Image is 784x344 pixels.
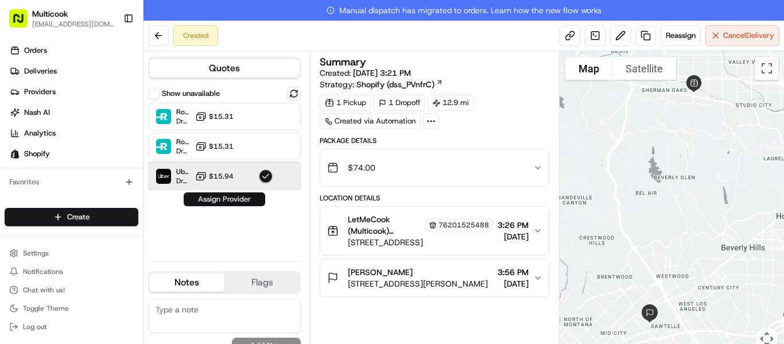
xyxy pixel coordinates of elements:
button: Multicook [32,8,68,20]
img: 8571987876998_91fb9ceb93ad5c398215_72.jpg [24,110,45,130]
span: Create [67,212,90,222]
a: Nash AI [5,103,143,122]
div: Start new chat [52,110,188,121]
span: [DATE] [498,231,529,242]
span: 76201525488 [438,221,489,230]
span: Created: [320,67,411,79]
img: 1736555255976-a54dd68f-1ca7-489b-9aae-adbdc363a1c4 [23,179,32,188]
span: Reassign [666,30,696,41]
button: Start new chat [195,113,209,127]
button: Log out [5,319,138,335]
button: Assign Provider [184,192,265,206]
label: Show unavailable [162,88,220,99]
img: 1736555255976-a54dd68f-1ca7-489b-9aae-adbdc363a1c4 [11,110,32,130]
span: Cancel Delivery [723,30,774,41]
span: [DATE] 3:21 PM [353,68,411,78]
a: 📗Knowledge Base [7,252,92,273]
span: Uber [176,167,191,176]
div: 1 Dropoff [374,95,425,111]
img: Uber [156,169,171,184]
a: 💻API Documentation [92,252,189,273]
span: Notifications [23,267,63,276]
span: [DATE] [131,209,154,218]
span: $74.00 [348,162,375,173]
span: Orders [24,45,47,56]
a: Created via Automation [320,113,421,129]
div: We're available if you need us! [52,121,158,130]
span: Settings [23,249,49,258]
button: Settings [5,245,138,261]
span: Dropoff ETA 1 hour [176,176,191,185]
button: Toggle Theme [5,300,138,316]
span: • [125,209,129,218]
button: Flags [224,273,300,292]
button: Create [5,208,138,226]
button: See all [178,147,209,161]
span: Shopify [24,149,50,159]
span: LetMeCook (Multicook) [PERSON_NAME] [348,214,423,237]
span: Shopify (dss_PVnfrC) [356,79,434,90]
span: Roadie Rush (P2P) [176,107,191,117]
a: Deliveries [5,62,143,80]
span: Analytics [24,128,56,138]
button: Show satellite imagery [612,57,676,80]
button: CancelDelivery [705,25,779,46]
span: Toggle Theme [23,304,69,313]
div: Strategy: [320,79,443,90]
div: 12.9 mi [428,95,474,111]
h3: Summary [320,57,366,67]
div: Package Details [320,136,550,145]
a: Providers [5,83,143,101]
button: LetMeCook (Multicook) [PERSON_NAME]76201525488[STREET_ADDRESS]3:26 PM[DATE] [320,207,549,255]
a: Shopify [5,145,143,163]
button: [PERSON_NAME][STREET_ADDRESS][PERSON_NAME]3:56 PM[DATE] [320,260,549,296]
button: Notes [149,273,224,292]
button: Chat with us! [5,282,138,298]
img: 1736555255976-a54dd68f-1ca7-489b-9aae-adbdc363a1c4 [23,210,32,219]
button: [EMAIL_ADDRESS][DOMAIN_NAME] [32,20,114,29]
span: [DATE] [131,178,154,187]
a: Powered byPylon [81,258,139,268]
span: [DATE] [498,278,529,289]
button: Toggle fullscreen view [755,57,778,80]
span: 3:26 PM [498,219,529,231]
span: [PERSON_NAME] [348,266,413,278]
span: • [125,178,129,187]
span: Deliveries [24,66,57,76]
img: Wisdom Oko [11,198,30,221]
div: Favorites [5,173,138,191]
div: Past conversations [11,149,77,159]
span: Wisdom [PERSON_NAME] [36,209,122,218]
span: Providers [24,87,56,97]
button: $74.00 [320,149,549,186]
img: Roadie Rush (P2P) [156,109,171,124]
div: 1 Pickup [320,95,371,111]
span: Roadie (P2P) [176,137,191,146]
div: Location Details [320,194,550,203]
span: $15.31 [209,142,234,151]
span: $15.94 [209,172,234,181]
span: Wisdom [PERSON_NAME] [36,178,122,187]
img: Roadie (P2P) [156,139,171,154]
a: Orders [5,41,143,60]
span: Nash AI [24,107,50,118]
img: Nash [11,11,34,34]
span: Chat with us! [23,285,65,295]
button: Multicook[EMAIL_ADDRESS][DOMAIN_NAME] [5,5,119,32]
img: Shopify logo [10,149,20,159]
span: $15.31 [209,112,234,121]
button: $15.31 [195,141,234,152]
button: $15.94 [195,171,234,182]
button: $15.31 [195,111,234,122]
span: Log out [23,322,46,331]
p: Welcome 👋 [11,46,209,64]
a: Shopify (dss_PVnfrC) [356,79,443,90]
span: [STREET_ADDRESS] [348,237,493,248]
span: 3:56 PM [498,266,529,278]
button: Quotes [149,59,300,78]
span: Manual dispatch has migrated to orders. Learn how the new flow works [327,5,601,16]
span: [STREET_ADDRESS][PERSON_NAME] [348,278,488,289]
span: Dropoff ETA - [176,146,191,156]
span: Pylon [114,259,139,268]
